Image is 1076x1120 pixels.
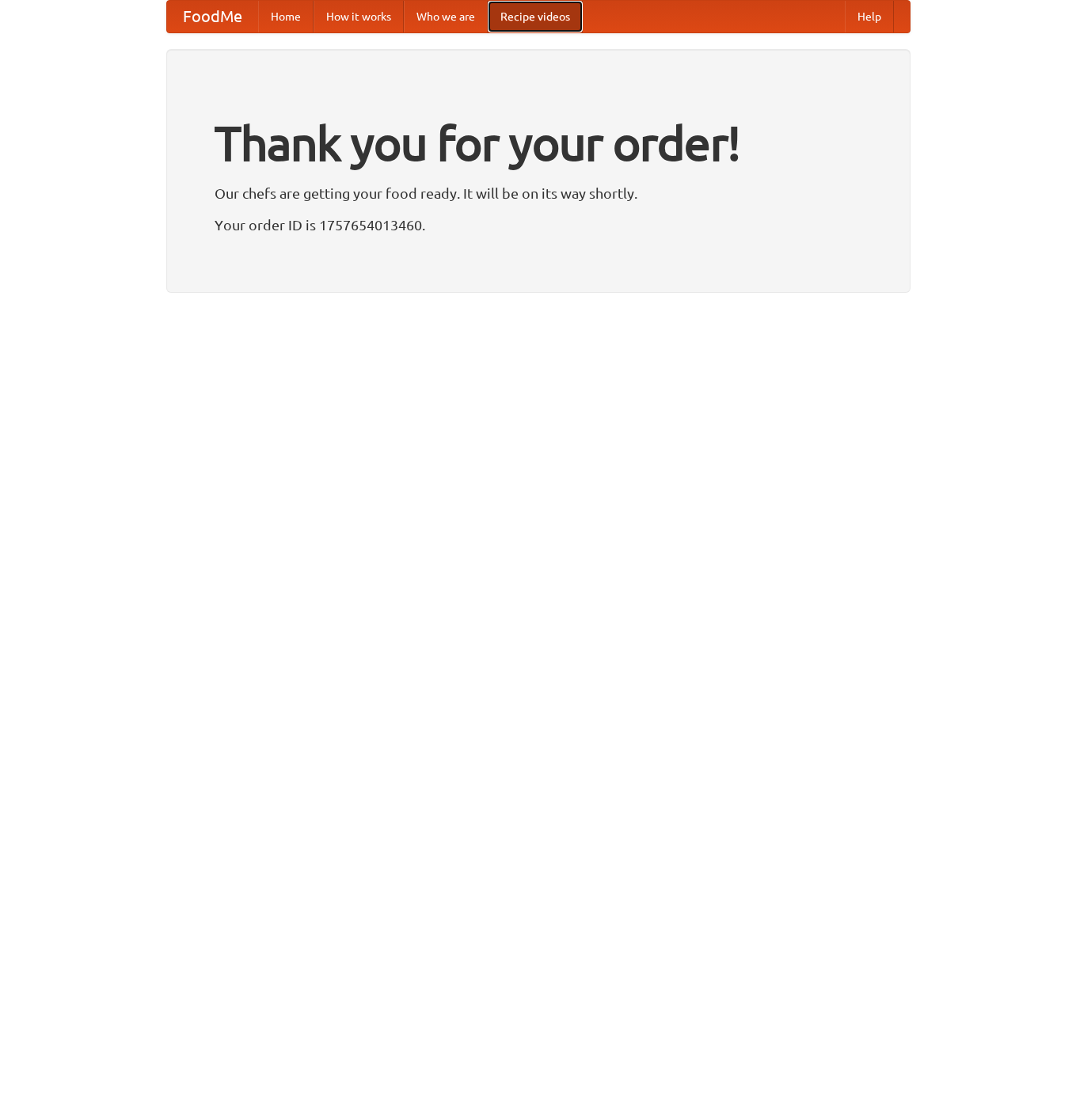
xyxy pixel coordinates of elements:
[314,1,404,32] a: How it works
[215,105,862,181] h1: Thank you for your order!
[845,1,894,32] a: Help
[167,1,258,32] a: FoodMe
[258,1,314,32] a: Home
[215,181,862,205] p: Our chefs are getting your food ready. It will be on its way shortly.
[488,1,583,32] a: Recipe videos
[404,1,488,32] a: Who we are
[215,213,862,237] p: Your order ID is 1757654013460.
